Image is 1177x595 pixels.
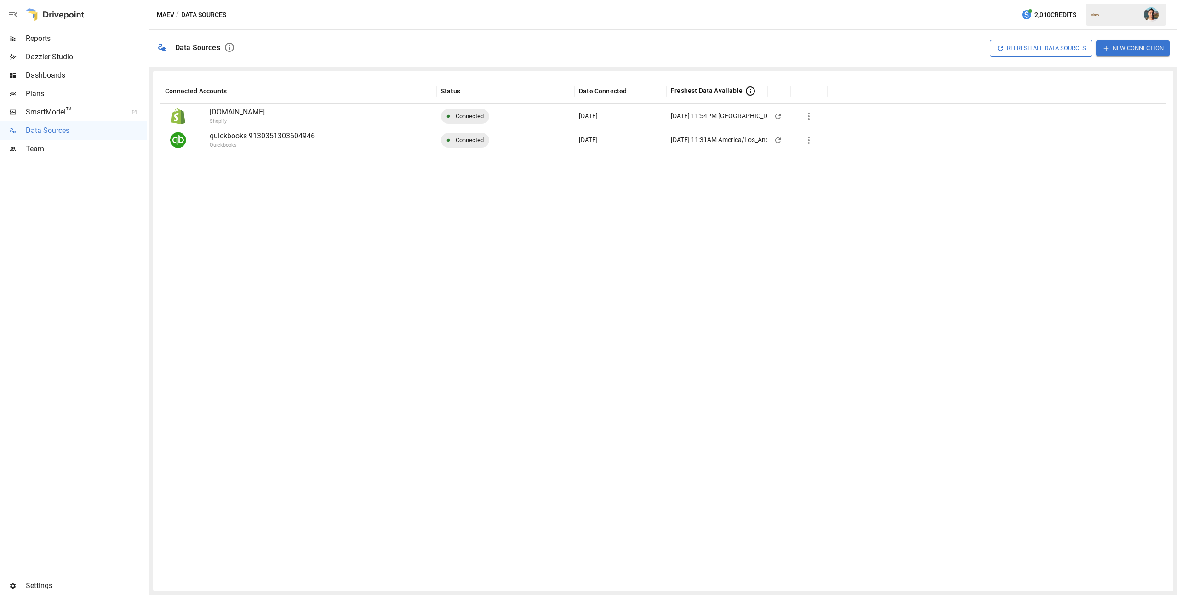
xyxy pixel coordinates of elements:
span: Team [26,143,147,154]
span: 2,010 Credits [1034,9,1076,21]
button: Sort [628,85,640,97]
div: / [176,9,179,21]
p: quickbooks 9130351303604946 [210,131,432,142]
span: Connected [450,128,489,152]
button: 2,010Credits [1017,6,1080,23]
span: SmartModel [26,107,121,118]
span: Data Sources [26,125,147,136]
span: ™ [66,105,72,117]
div: Connected Accounts [165,87,227,95]
button: Refresh All Data Sources [990,40,1092,56]
div: Status [441,87,460,95]
span: Reports [26,33,147,44]
button: Sort [461,85,474,97]
button: Sort [796,85,809,97]
p: [DOMAIN_NAME] [210,107,432,118]
button: Maev [157,9,174,21]
div: Date Connected [579,87,627,95]
div: [DATE] 11:54PM [GEOGRAPHIC_DATA]/Los_Angeles [671,104,819,128]
span: Connected [450,104,489,128]
div: Dec 18 2024 [574,104,666,128]
div: [DATE] 11:31AM America/Los_Angeles [671,128,780,152]
div: Dec 13 2024 [574,128,666,152]
span: Settings [26,580,147,591]
div: Data Sources [175,43,220,52]
button: Sort [228,85,240,97]
span: Dazzler Studio [26,51,147,63]
span: Plans [26,88,147,99]
img: Quickbooks Logo [170,132,186,148]
div: Maev [1091,13,1138,17]
button: New Connection [1096,40,1170,56]
span: Dashboards [26,70,147,81]
p: Shopify [210,118,481,126]
img: Shopify Logo [170,108,186,124]
p: Quickbooks [210,142,481,149]
button: Sort [773,85,786,97]
span: Freshest Data Available [671,86,743,95]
